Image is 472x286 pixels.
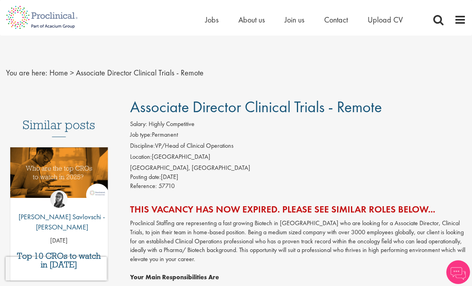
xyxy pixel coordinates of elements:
p: Proclinical Staffing are representing a fast growing Biotech in [GEOGRAPHIC_DATA] who are looking... [130,219,466,282]
h3: Similar posts [23,118,95,137]
a: Jobs [205,15,219,25]
a: Contact [324,15,348,25]
a: breadcrumb link [49,68,68,78]
div: [GEOGRAPHIC_DATA], [GEOGRAPHIC_DATA] [130,164,466,173]
li: Permanent [130,130,466,141]
label: Job type: [130,130,152,139]
span: You are here: [6,68,47,78]
p: [DATE] [10,236,108,245]
span: Associate Director Clinical Trials - Remote [130,97,382,117]
a: About us [238,15,265,25]
span: > [70,68,74,78]
a: Top 10 CROs to watch in [DATE] [14,252,104,269]
a: Theodora Savlovschi - Wicks [PERSON_NAME] Savlovschi - [PERSON_NAME] [10,190,108,236]
span: Posting date: [130,173,161,181]
p: [PERSON_NAME] Savlovschi - [PERSON_NAME] [10,212,108,232]
div: [DATE] [130,173,466,182]
label: Salary: [130,120,147,129]
img: Top 10 CROs 2025 | Proclinical [10,147,108,198]
span: Associate Director Clinical Trials - Remote [76,68,204,78]
img: Theodora Savlovschi - Wicks [50,190,68,208]
label: Discipline: [130,141,155,151]
strong: Your Main Responsibilities Are [130,273,219,281]
li: VP/Head of Clinical Operations [130,141,466,152]
a: Link to a post [10,147,108,217]
iframe: reCAPTCHA [6,257,107,280]
h2: This vacancy has now expired. Please see similar roles below... [130,204,466,214]
a: Join us [285,15,304,25]
label: Location: [130,152,152,162]
li: [GEOGRAPHIC_DATA] [130,152,466,164]
span: 57710 [159,182,175,190]
img: Chatbot [446,260,470,284]
a: Upload CV [368,15,403,25]
label: Reference: [130,182,157,191]
span: Highly Competitive [149,120,194,128]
